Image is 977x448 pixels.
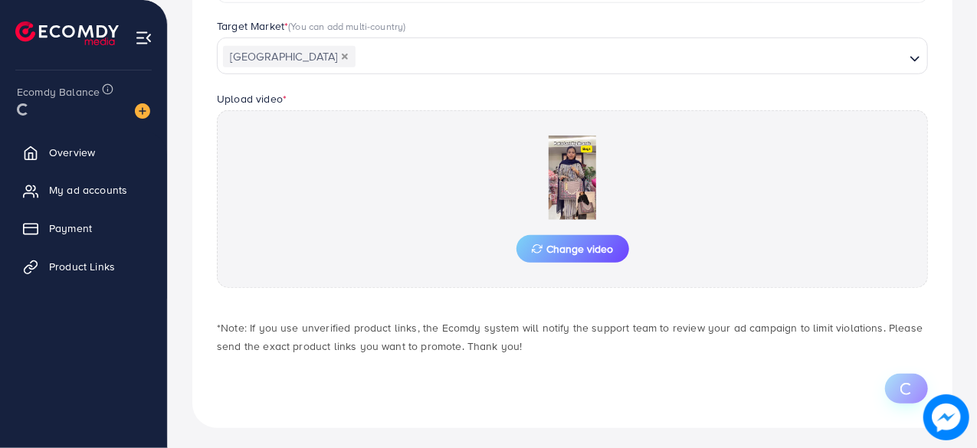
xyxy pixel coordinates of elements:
[496,136,649,220] img: Preview Image
[923,394,969,440] img: image
[11,213,156,244] a: Payment
[288,19,405,33] span: (You can add multi-country)
[11,251,156,282] a: Product Links
[357,45,903,69] input: Search for option
[217,18,406,34] label: Target Market
[532,244,614,254] span: Change video
[15,21,119,45] img: logo
[217,38,928,74] div: Search for option
[341,53,349,60] button: Deselect Pakistan
[135,103,150,119] img: image
[49,259,115,274] span: Product Links
[11,175,156,205] a: My ad accounts
[516,235,629,263] button: Change video
[135,29,152,47] img: menu
[217,91,287,106] label: Upload video
[217,319,928,355] p: *Note: If you use unverified product links, the Ecomdy system will notify the support team to rev...
[223,46,356,67] span: [GEOGRAPHIC_DATA]
[49,182,127,198] span: My ad accounts
[49,145,95,160] span: Overview
[11,137,156,168] a: Overview
[17,84,100,100] span: Ecomdy Balance
[49,221,92,236] span: Payment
